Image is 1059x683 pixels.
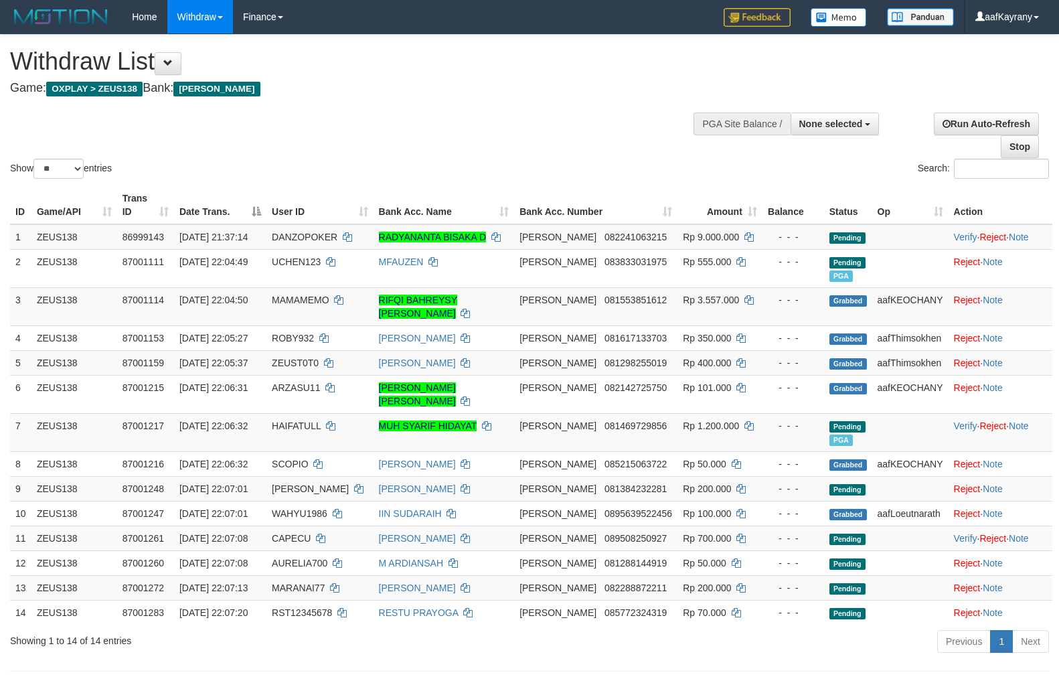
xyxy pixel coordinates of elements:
span: ROBY932 [272,333,314,344]
span: Marked by aafkaynarin [829,435,853,446]
span: 87001272 [123,583,164,593]
span: [PERSON_NAME] [272,483,349,494]
span: [DATE] 22:07:01 [179,483,248,494]
div: PGA Site Balance / [694,112,790,135]
td: · [949,501,1052,526]
span: [DATE] 22:07:01 [179,508,248,519]
span: [PERSON_NAME] [519,607,596,618]
span: 86999143 [123,232,164,242]
td: · [949,550,1052,575]
a: Note [1009,533,1029,544]
span: [DATE] 22:05:37 [179,358,248,368]
span: [PERSON_NAME] [519,483,596,494]
img: Feedback.jpg [724,8,791,27]
span: Pending [829,257,866,269]
td: 10 [10,501,31,526]
button: None selected [791,112,880,135]
span: Copy 081553851612 to clipboard [604,295,667,305]
a: MUH SYARIF HIDAYAT [379,421,477,431]
td: · · [949,224,1052,250]
div: Showing 1 to 14 of 14 entries [10,629,431,648]
th: Status [824,186,872,224]
span: [PERSON_NAME] [519,421,596,431]
div: - - - [768,581,819,595]
div: - - - [768,356,819,370]
span: [DATE] 22:05:27 [179,333,248,344]
h1: Withdraw List [10,48,693,75]
span: Pending [829,534,866,545]
td: aafKEOCHANY [872,375,949,413]
a: [PERSON_NAME] [379,333,456,344]
span: [PERSON_NAME] [519,333,596,344]
a: MFAUZEN [379,256,424,267]
span: [DATE] 22:06:32 [179,459,248,469]
a: RADYANANTA BISAKA D [379,232,487,242]
span: 87001216 [123,459,164,469]
span: RST12345678 [272,607,332,618]
span: Grabbed [829,358,867,370]
span: Copy 081288144919 to clipboard [604,558,667,568]
a: Note [983,333,1003,344]
div: - - - [768,255,819,269]
a: Note [983,558,1003,568]
img: MOTION_logo.png [10,7,112,27]
label: Search: [918,159,1049,179]
span: Pending [829,558,866,570]
a: Reject [954,333,981,344]
span: [PERSON_NAME] [519,583,596,593]
span: Rp 101.000 [683,382,731,393]
span: [PERSON_NAME] [519,508,596,519]
td: 7 [10,413,31,451]
span: Copy 083833031975 to clipboard [604,256,667,267]
span: 87001215 [123,382,164,393]
td: 4 [10,325,31,350]
span: Rp 1.200.000 [683,421,739,431]
span: Rp 555.000 [683,256,731,267]
a: Verify [954,421,977,431]
span: Pending [829,232,866,244]
div: - - - [768,606,819,619]
a: Reject [954,256,981,267]
td: · [949,249,1052,287]
td: 5 [10,350,31,375]
a: Next [1012,630,1049,653]
img: Button%20Memo.svg [811,8,867,27]
span: 87001247 [123,508,164,519]
span: Rp 700.000 [683,533,731,544]
td: · [949,575,1052,600]
span: MAMAMEMO [272,295,329,305]
span: [PERSON_NAME] [519,358,596,368]
div: - - - [768,556,819,570]
a: Note [983,483,1003,494]
td: aafThimsokhen [872,350,949,375]
span: [PERSON_NAME] [173,82,260,96]
span: Copy 082241063215 to clipboard [604,232,667,242]
span: [PERSON_NAME] [519,459,596,469]
a: Reject [954,558,981,568]
span: 87001111 [123,256,164,267]
span: Rp 50.000 [683,558,726,568]
td: 12 [10,550,31,575]
span: [PERSON_NAME] [519,558,596,568]
th: Amount: activate to sort column ascending [677,186,762,224]
span: WAHYU1986 [272,508,327,519]
td: · [949,476,1052,501]
span: Copy 085772324319 to clipboard [604,607,667,618]
a: [PERSON_NAME] [379,358,456,368]
td: aafThimsokhen [872,325,949,350]
a: Reject [954,459,981,469]
span: [DATE] 22:06:31 [179,382,248,393]
input: Search: [954,159,1049,179]
a: M ARDIANSAH [379,558,443,568]
span: Grabbed [829,383,867,394]
a: Reject [954,508,981,519]
th: Bank Acc. Name: activate to sort column ascending [374,186,515,224]
span: MARANAI77 [272,583,325,593]
div: - - - [768,457,819,471]
span: [DATE] 22:07:13 [179,583,248,593]
a: Verify [954,232,977,242]
span: Copy 0895639522456 to clipboard [604,508,672,519]
a: Run Auto-Refresh [934,112,1039,135]
span: UCHEN123 [272,256,321,267]
td: · [949,350,1052,375]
